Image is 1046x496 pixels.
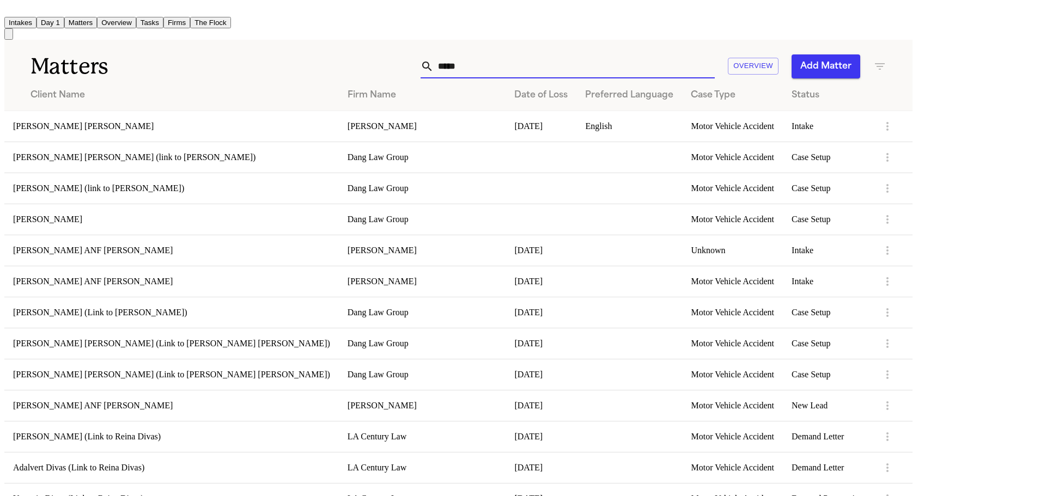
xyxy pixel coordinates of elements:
td: [PERSON_NAME] [339,390,506,421]
td: Case Setup [783,359,872,390]
td: Motor Vehicle Accident [682,111,783,142]
td: [PERSON_NAME] [339,266,506,297]
td: [PERSON_NAME] ANF [PERSON_NAME] [4,390,339,421]
td: Dang Law Group [339,142,506,173]
button: Intakes [4,17,37,28]
td: Case Setup [783,297,872,328]
a: Tasks [136,17,163,27]
td: Motor Vehicle Accident [682,266,783,297]
td: [PERSON_NAME] (Link to Reina Divas) [4,421,339,452]
td: [DATE] [506,328,576,359]
td: [DATE] [506,390,576,421]
td: Dang Law Group [339,173,506,204]
button: Overview [97,17,136,28]
td: LA Century Law [339,421,506,452]
td: Adalvert Divas (Link to Reina Divas) [4,452,339,483]
div: Client Name [31,89,330,102]
td: English [576,111,682,142]
td: Motor Vehicle Accident [682,297,783,328]
td: Case Setup [783,173,872,204]
a: Matters [64,17,97,27]
td: Motor Vehicle Accident [682,452,783,483]
button: Firms [163,17,190,28]
td: [PERSON_NAME] (Link to [PERSON_NAME]) [4,297,339,328]
td: [DATE] [506,359,576,390]
td: [PERSON_NAME] [4,204,339,235]
td: Intake [783,111,872,142]
td: Unknown [682,235,783,266]
td: Motor Vehicle Accident [682,359,783,390]
div: Date of Loss [514,89,568,102]
button: Add Matter [792,54,860,78]
td: Motor Vehicle Accident [682,328,783,359]
a: Firms [163,17,190,27]
td: [PERSON_NAME] ANF [PERSON_NAME] [4,235,339,266]
td: Case Setup [783,142,872,173]
td: [PERSON_NAME] [PERSON_NAME] (Link to [PERSON_NAME] [PERSON_NAME]) [4,359,339,390]
a: Day 1 [37,17,64,27]
td: Intake [783,235,872,266]
td: [PERSON_NAME] [PERSON_NAME] [4,111,339,142]
h1: Matters [31,53,274,80]
button: Tasks [136,17,163,28]
td: [DATE] [506,111,576,142]
td: [DATE] [506,421,576,452]
td: Case Setup [783,328,872,359]
td: Intake [783,266,872,297]
img: Finch Logo [4,4,17,15]
button: Day 1 [37,17,64,28]
div: Firm Name [348,89,497,102]
div: Case Type [691,89,774,102]
td: [PERSON_NAME] [PERSON_NAME] (link to [PERSON_NAME]) [4,142,339,173]
button: The Flock [190,17,231,28]
td: [DATE] [506,235,576,266]
td: [DATE] [506,266,576,297]
a: Home [4,7,17,16]
td: Dang Law Group [339,359,506,390]
div: Preferred Language [585,89,673,102]
td: [PERSON_NAME] [339,111,506,142]
a: Overview [97,17,136,27]
td: [DATE] [506,452,576,483]
a: The Flock [190,17,231,27]
button: Overview [728,58,779,75]
td: Dang Law Group [339,328,506,359]
td: [PERSON_NAME] [339,235,506,266]
td: Motor Vehicle Accident [682,204,783,235]
td: [PERSON_NAME] ANF [PERSON_NAME] [4,266,339,297]
td: LA Century Law [339,452,506,483]
td: Motor Vehicle Accident [682,142,783,173]
a: Intakes [4,17,37,27]
td: Demand Letter [783,421,872,452]
td: [PERSON_NAME] [PERSON_NAME] (Link to [PERSON_NAME] [PERSON_NAME]) [4,328,339,359]
td: [DATE] [506,297,576,328]
td: Motor Vehicle Accident [682,173,783,204]
button: Matters [64,17,97,28]
div: Status [792,89,863,102]
td: New Lead [783,390,872,421]
td: [PERSON_NAME] (link to [PERSON_NAME]) [4,173,339,204]
td: Demand Letter [783,452,872,483]
td: Dang Law Group [339,297,506,328]
td: Motor Vehicle Accident [682,421,783,452]
td: Dang Law Group [339,204,506,235]
td: Case Setup [783,204,872,235]
td: Motor Vehicle Accident [682,390,783,421]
